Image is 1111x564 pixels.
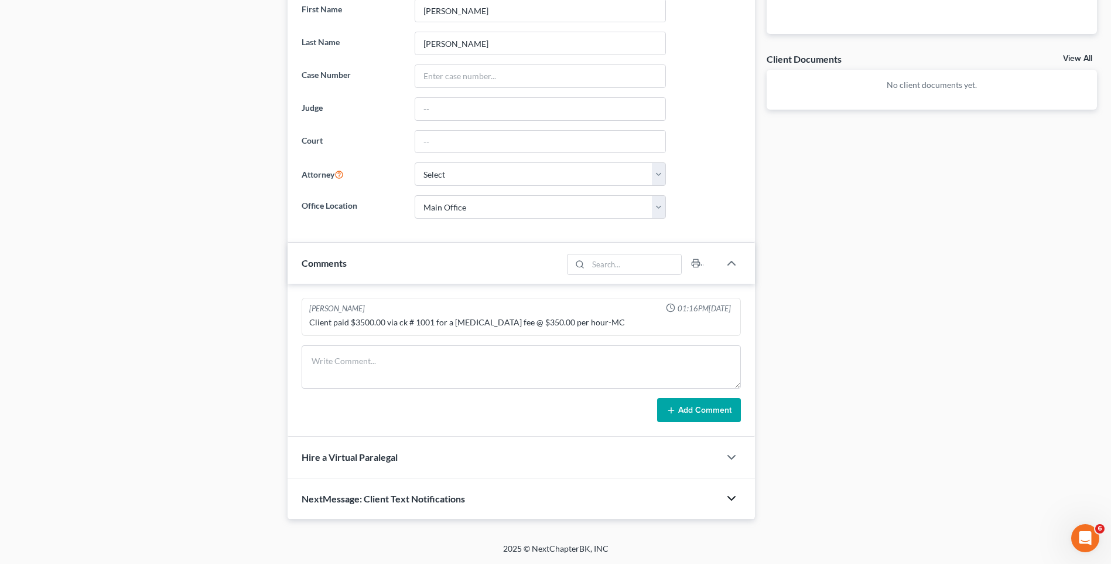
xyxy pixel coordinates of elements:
label: Judge [296,97,408,121]
label: Court [296,130,408,154]
div: Client paid $3500.00 via ck # 1001 for a [MEDICAL_DATA] fee @ $350.00 per hour-MC [309,317,733,328]
span: NextMessage: Client Text Notifications [302,493,465,504]
div: [PERSON_NAME] [309,303,365,314]
div: 2025 © NextChapterBK, INC [222,543,890,564]
span: Comments [302,257,347,269]
button: Add Comment [657,398,741,423]
iframe: Intercom live chat [1071,524,1099,552]
input: Enter case number... [415,65,665,87]
input: -- [415,98,665,120]
div: Client Documents [767,53,842,65]
input: Search... [588,254,681,274]
label: Case Number [296,64,408,88]
a: View All [1063,55,1092,63]
label: Last Name [296,32,408,55]
label: Attorney [296,162,408,186]
p: No client documents yet. [776,79,1088,91]
label: Office Location [296,195,408,219]
input: -- [415,131,665,153]
span: 01:16PM[DATE] [678,303,731,314]
input: Enter Last Name... [415,32,665,55]
span: Hire a Virtual Paralegal [302,451,398,463]
span: 6 [1095,524,1105,534]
